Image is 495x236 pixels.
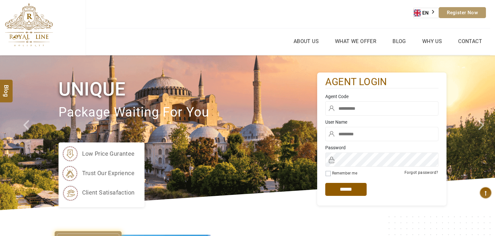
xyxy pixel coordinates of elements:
[325,119,438,125] label: User Name
[2,85,11,90] span: Blog
[470,55,495,210] a: Check next image
[62,185,135,201] li: client satisafaction
[59,77,317,101] h1: Unique
[325,76,438,88] h2: agent login
[62,165,135,181] li: trust our exprience
[421,37,444,46] a: Why Us
[414,8,439,18] div: Language
[332,171,357,175] label: Remember me
[59,102,317,123] p: package waiting for you
[404,170,438,175] a: Forgot password?
[5,3,53,47] img: The Royal Line Holidays
[325,93,438,100] label: Agent Code
[325,144,438,151] label: Password
[414,8,438,18] a: EN
[439,7,486,18] a: Register Now
[292,37,320,46] a: About Us
[414,8,439,18] aside: Language selected: English
[62,146,135,162] li: low price gurantee
[333,37,378,46] a: What we Offer
[15,55,40,210] a: Check next prev
[457,37,484,46] a: Contact
[391,37,408,46] a: Blog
